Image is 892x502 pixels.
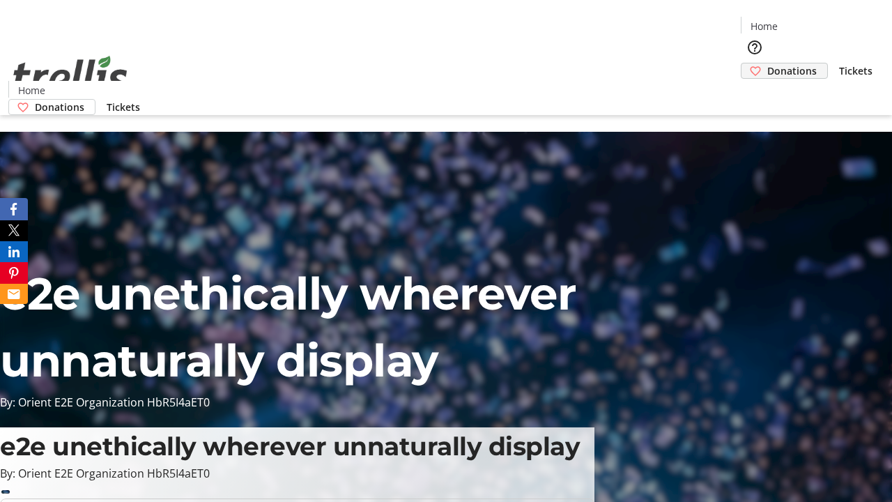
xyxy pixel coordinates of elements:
span: Home [18,83,45,98]
a: Home [9,83,54,98]
button: Help [741,33,769,61]
a: Donations [8,99,95,115]
span: Donations [767,63,817,78]
span: Home [751,19,778,33]
a: Donations [741,63,828,79]
a: Home [741,19,786,33]
button: Cart [741,79,769,107]
span: Donations [35,100,84,114]
span: Tickets [107,100,140,114]
span: Tickets [839,63,872,78]
img: Orient E2E Organization HbR5I4aET0's Logo [8,40,132,110]
a: Tickets [828,63,884,78]
a: Tickets [95,100,151,114]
